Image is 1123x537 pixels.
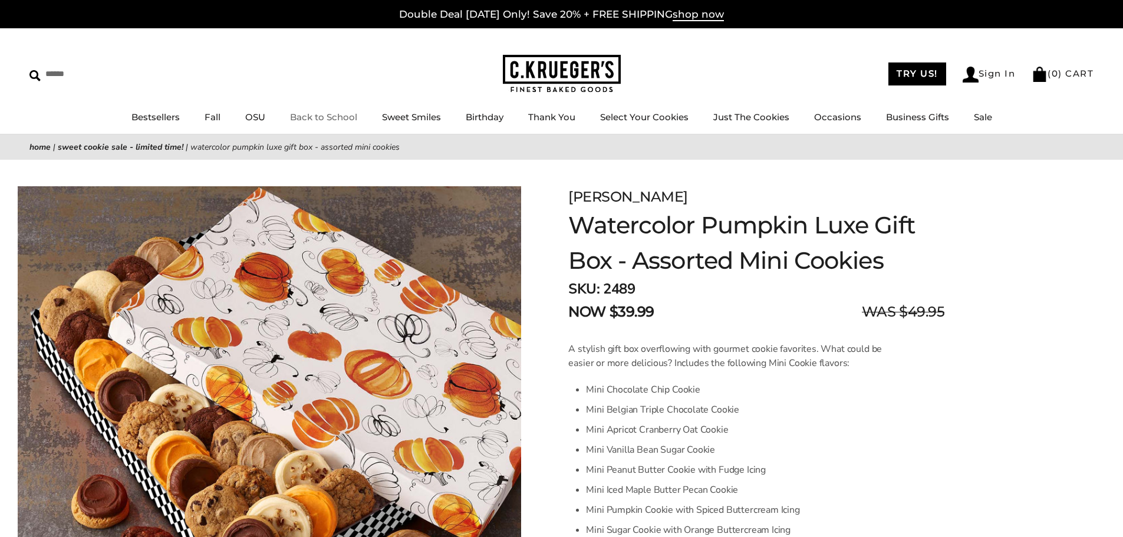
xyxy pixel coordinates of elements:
[888,62,946,85] a: TRY US!
[1032,68,1094,79] a: (0) CART
[814,111,861,123] a: Occasions
[9,492,122,528] iframe: Sign Up via Text for Offers
[205,111,220,123] a: Fall
[528,111,575,123] a: Thank You
[586,400,891,420] li: Mini Belgian Triple Chocolate Cookie
[673,8,724,21] span: shop now
[29,140,1094,154] nav: breadcrumbs
[58,141,183,153] a: Sweet Cookie Sale - Limited Time!
[190,141,400,153] span: Watercolor Pumpkin Luxe Gift Box - Assorted Mini Cookies
[586,460,891,480] li: Mini Peanut Butter Cookie with Fudge Icing
[586,500,891,520] li: Mini Pumpkin Cookie with Spiced Buttercream Icing
[399,8,724,21] a: Double Deal [DATE] Only! Save 20% + FREE SHIPPINGshop now
[29,70,41,81] img: Search
[382,111,441,123] a: Sweet Smiles
[963,67,979,83] img: Account
[131,111,180,123] a: Bestsellers
[568,207,944,278] h1: Watercolor Pumpkin Luxe Gift Box - Assorted Mini Cookies
[568,342,891,370] p: A stylish gift box overflowing with gourmet cookie favorites. What could be easier or more delici...
[603,279,635,298] span: 2489
[974,111,992,123] a: Sale
[1052,68,1059,79] span: 0
[713,111,789,123] a: Just The Cookies
[568,279,600,298] strong: SKU:
[568,301,654,322] span: NOW $39.99
[503,55,621,93] img: C.KRUEGER'S
[586,480,891,500] li: Mini Iced Maple Butter Pecan Cookie
[586,420,891,440] li: Mini Apricot Cranberry Oat Cookie
[963,67,1016,83] a: Sign In
[886,111,949,123] a: Business Gifts
[862,301,944,322] span: WAS $49.95
[29,141,51,153] a: Home
[29,65,170,83] input: Search
[245,111,265,123] a: OSU
[600,111,689,123] a: Select Your Cookies
[466,111,503,123] a: Birthday
[586,380,891,400] li: Mini Chocolate Chip Cookie
[186,141,188,153] span: |
[53,141,55,153] span: |
[586,440,891,460] li: Mini Vanilla Bean Sugar Cookie
[1032,67,1048,82] img: Bag
[290,111,357,123] a: Back to School
[568,186,944,207] div: [PERSON_NAME]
